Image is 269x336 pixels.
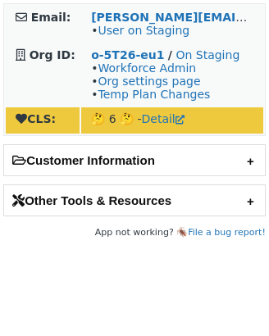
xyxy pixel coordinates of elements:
strong: Email: [31,11,71,24]
a: File a bug report! [188,227,266,238]
h2: Customer Information [4,145,265,175]
a: Temp Plan Changes [98,88,210,101]
span: • [91,24,189,37]
strong: Org ID: [30,48,75,61]
span: • • • [91,61,210,101]
a: Org settings page [98,75,200,88]
a: o-5T26-eu1 [91,48,164,61]
a: User on Staging [98,24,189,37]
td: 🤔 6 🤔 - [81,107,263,134]
a: Detail [142,112,185,125]
footer: App not working? 🪳 [3,225,266,241]
strong: / [168,48,172,61]
strong: CLS: [16,112,56,125]
a: Workforce Admin [98,61,196,75]
a: On Staging [176,48,239,61]
h2: Other Tools & Resources [4,185,265,216]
